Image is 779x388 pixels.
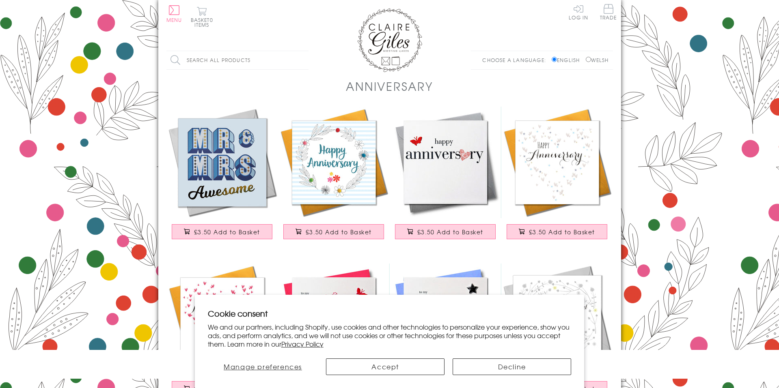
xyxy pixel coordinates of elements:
[278,107,390,247] a: Wedding Card, Flower Circle, Happy Anniversary, Embellished with pompoms £3.50 Add to Basket
[569,4,588,20] a: Log In
[191,6,213,27] button: Basket0 items
[306,228,372,236] span: £3.50 Add to Basket
[326,358,445,375] button: Accept
[278,107,390,218] img: Wedding Card, Flower Circle, Happy Anniversary, Embellished with pompoms
[417,228,483,236] span: £3.50 Add to Basket
[166,264,278,375] img: Wedding Card, Heart, Beautiful Wife Anniversary
[501,107,613,247] a: Wedding Card, Heart of Hearts, Happy Anniversary £3.50 Add to Basket
[552,57,557,62] input: English
[586,57,591,62] input: Welsh
[482,56,550,64] p: Choose a language:
[281,339,324,349] a: Privacy Policy
[346,78,433,94] h1: Anniversary
[166,5,182,22] button: Menu
[208,308,572,319] h2: Cookie consent
[552,56,584,64] label: English
[278,264,390,375] img: Wife Wedding Anniverary Card, Pink Heart, fabric butterfly Embellished
[357,8,422,72] img: Claire Giles Greetings Cards
[172,224,272,239] button: £3.50 Add to Basket
[390,107,501,247] a: Wedding Card, Heart, Happy Anniversary, embellished with a fabric butterfly £3.50 Add to Basket
[501,264,613,375] img: Wedding Card, Flowers, Mum and Step Dad Happy Anniversary
[390,264,501,375] img: Husband Wedding Anniversary Card, Blue Heart, Embellished with a padded star
[166,107,278,247] a: Wedding Card, Mr & Mrs Awesome, blue block letters, with gold foil £3.50 Add to Basket
[453,358,571,375] button: Decline
[224,362,302,371] span: Manage preferences
[586,56,609,64] label: Welsh
[390,107,501,218] img: Wedding Card, Heart, Happy Anniversary, embellished with a fabric butterfly
[600,4,617,21] a: Trade
[529,228,595,236] span: £3.50 Add to Basket
[501,107,613,218] img: Wedding Card, Heart of Hearts, Happy Anniversary
[194,16,213,28] span: 0 items
[507,224,607,239] button: £3.50 Add to Basket
[166,107,278,218] img: Wedding Card, Mr & Mrs Awesome, blue block letters, with gold foil
[283,224,384,239] button: £3.50 Add to Basket
[194,228,260,236] span: £3.50 Add to Basket
[208,358,318,375] button: Manage preferences
[208,323,572,348] p: We and our partners, including Shopify, use cookies and other technologies to personalize your ex...
[600,4,617,20] span: Trade
[166,51,309,69] input: Search all products
[166,16,182,24] span: Menu
[395,224,496,239] button: £3.50 Add to Basket
[300,51,309,69] input: Search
